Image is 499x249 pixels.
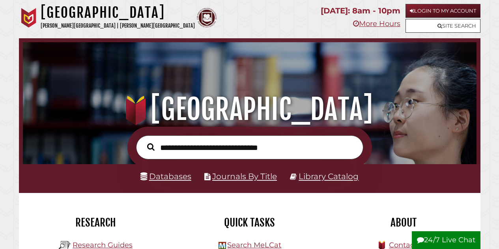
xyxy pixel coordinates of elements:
[19,8,39,28] img: Calvin University
[406,19,480,33] a: Site Search
[353,19,400,28] a: More Hours
[143,141,159,153] button: Search
[25,216,167,229] h2: Research
[333,216,475,229] h2: About
[140,171,191,181] a: Databases
[41,21,195,30] p: [PERSON_NAME][GEOGRAPHIC_DATA] | [PERSON_NAME][GEOGRAPHIC_DATA]
[299,171,359,181] a: Library Catalog
[179,216,321,229] h2: Quick Tasks
[30,92,469,127] h1: [GEOGRAPHIC_DATA]
[41,4,195,21] h1: [GEOGRAPHIC_DATA]
[212,171,277,181] a: Journals By Title
[197,8,217,28] img: Calvin Theological Seminary
[406,4,480,18] a: Login to My Account
[321,4,400,18] p: [DATE]: 8am - 10pm
[147,143,155,151] i: Search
